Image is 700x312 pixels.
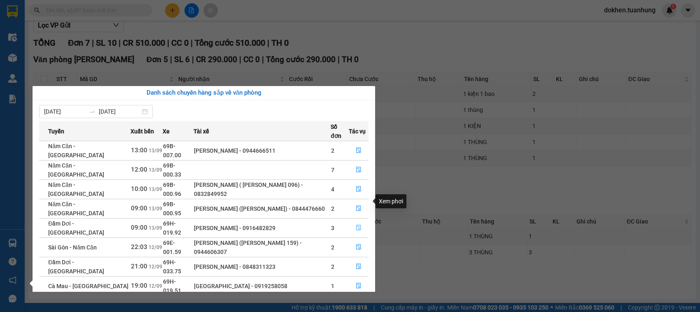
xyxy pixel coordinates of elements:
span: 69B-000.33 [163,162,181,178]
input: Từ ngày [44,107,86,116]
span: 12:00 [131,166,147,173]
span: Số đơn [331,122,348,140]
span: Năm Căn - [GEOGRAPHIC_DATA] [48,162,104,178]
div: [PERSON_NAME] - 0848311323 [194,262,330,271]
span: 69H-019.92 [163,220,181,236]
span: Tuyến [48,127,64,136]
div: [PERSON_NAME] - 0916482829 [194,224,330,233]
div: [PERSON_NAME] ([PERSON_NAME]) - 0844476660 [194,204,330,213]
span: 21:00 [131,263,147,270]
span: 69E-001.59 [163,240,181,255]
div: [PERSON_NAME] ([PERSON_NAME] 159) - 0944606307 [194,238,330,256]
button: file-done [349,260,368,273]
span: file-done [356,263,362,270]
div: Danh sách chuyến hàng sắp về văn phòng [39,88,369,98]
span: 22:03 [131,243,147,251]
span: 12/09 [149,283,162,289]
span: 19:00 [131,282,147,289]
span: 69H-019.51 [163,278,181,294]
button: file-done [349,279,368,293]
button: file-done [349,202,368,215]
input: Đến ngày [99,107,140,116]
span: 2 [331,205,334,212]
div: [PERSON_NAME] ( [PERSON_NAME] 096) - 0832849952 [194,180,330,198]
span: 10:00 [131,185,147,193]
span: file-done [356,167,362,173]
span: swap-right [89,108,96,115]
div: [GEOGRAPHIC_DATA] - 0919258058 [194,282,330,291]
span: Đầm Dơi - [GEOGRAPHIC_DATA] [48,220,104,236]
span: file-done [356,283,362,289]
button: file-done [349,183,368,196]
span: Cà Mau - [GEOGRAPHIC_DATA] [48,283,128,289]
span: 09:00 [131,205,147,212]
div: [PERSON_NAME] - 0944666511 [194,146,330,155]
span: 13/09 [149,167,162,173]
span: file-done [356,147,362,154]
span: Năm Căn - [GEOGRAPHIC_DATA] [48,143,104,158]
span: 2 [331,147,334,154]
span: 2 [331,244,334,251]
div: Xem phơi [376,194,406,208]
span: file-done [356,186,362,193]
span: Tài xế [194,127,209,136]
span: Xe [163,127,170,136]
button: file-done [349,221,368,235]
span: 13:00 [131,147,147,154]
span: 09:00 [131,224,147,231]
span: 13/09 [149,225,162,231]
span: file-done [356,225,362,231]
span: 7 [331,167,334,173]
span: file-done [356,244,362,251]
span: 13/09 [149,148,162,154]
button: file-done [349,241,368,254]
span: file-done [356,205,362,212]
span: 69H-033.75 [163,259,181,275]
button: file-done [349,163,368,177]
span: Năm Căn - [GEOGRAPHIC_DATA] [48,182,104,197]
span: 2 [331,263,334,270]
span: 4 [331,186,334,193]
span: Năm Căn - [GEOGRAPHIC_DATA] [48,201,104,217]
span: 1 [331,283,334,289]
span: Xuất bến [131,127,154,136]
span: 69B-000.95 [163,201,181,217]
span: 12/09 [149,264,162,270]
span: 69B-007.00 [163,143,181,158]
span: 13/09 [149,206,162,212]
span: 69B-000.96 [163,182,181,197]
span: 12/09 [149,244,162,250]
span: to [89,108,96,115]
button: file-done [349,144,368,157]
span: Tác vụ [349,127,366,136]
span: 13/09 [149,186,162,192]
span: Sài Gòn - Năm Căn [48,244,97,251]
span: 3 [331,225,334,231]
span: Đầm Dơi - [GEOGRAPHIC_DATA] [48,259,104,275]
